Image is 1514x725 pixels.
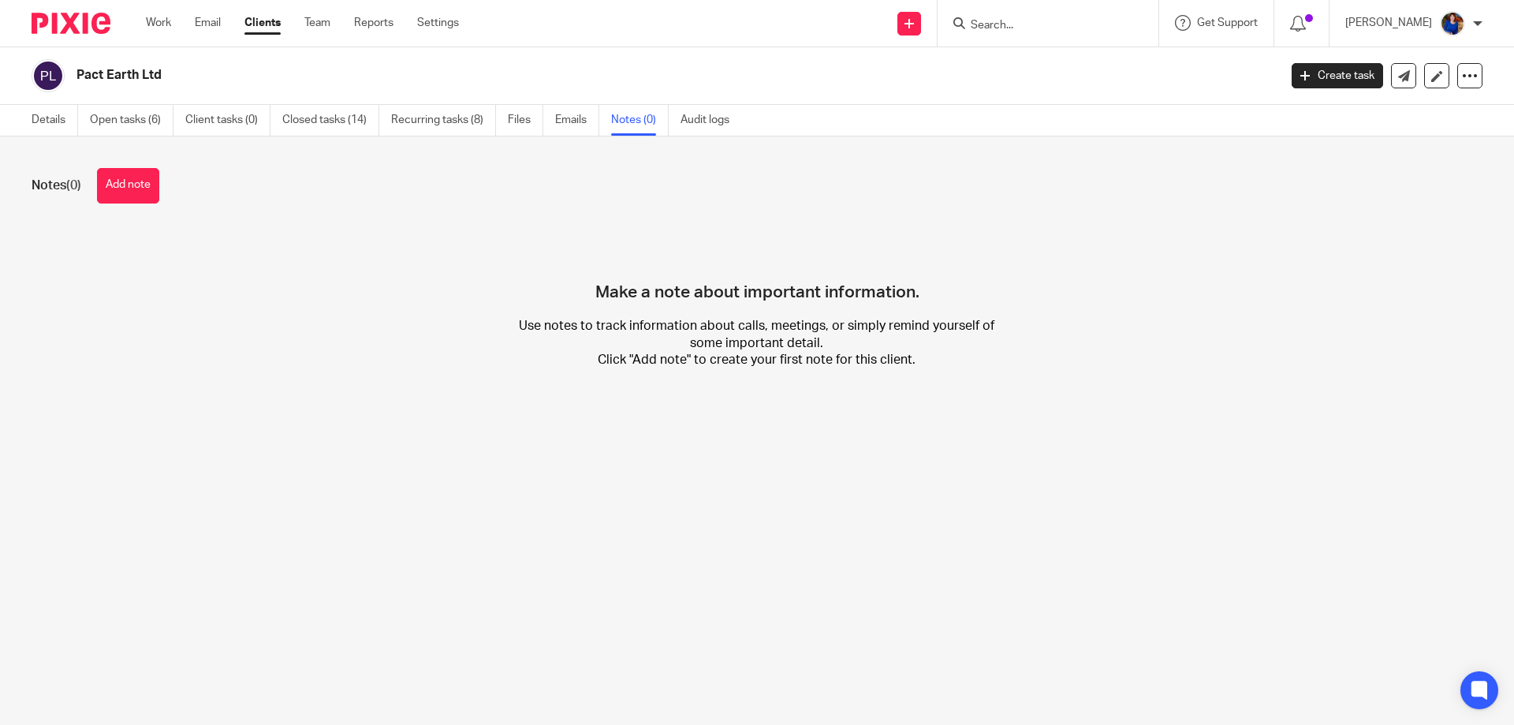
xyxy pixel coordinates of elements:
a: Reports [354,15,393,31]
img: Nicole.jpeg [1440,11,1465,36]
a: Team [304,15,330,31]
a: Files [508,105,543,136]
a: Closed tasks (14) [282,105,379,136]
h1: Notes [32,178,81,194]
h2: Pact Earth Ltd [76,67,1030,84]
a: Audit logs [681,105,741,136]
p: Use notes to track information about calls, meetings, or simply remind yourself of some important... [515,318,998,368]
a: Email [195,15,221,31]
a: Emails [555,105,599,136]
span: Get Support [1197,17,1258,28]
input: Search [969,19,1111,33]
a: Client tasks (0) [185,105,270,136]
img: Pixie [32,13,110,34]
span: (0) [66,179,81,192]
a: Recurring tasks (8) [391,105,496,136]
a: Work [146,15,171,31]
a: Notes (0) [611,105,669,136]
a: Open tasks (6) [90,105,173,136]
h4: Make a note about important information. [595,227,919,303]
p: [PERSON_NAME] [1345,15,1432,31]
a: Details [32,105,78,136]
a: Create task [1292,63,1383,88]
a: Clients [244,15,281,31]
img: svg%3E [32,59,65,92]
button: Add note [97,168,159,204]
a: Settings [417,15,459,31]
